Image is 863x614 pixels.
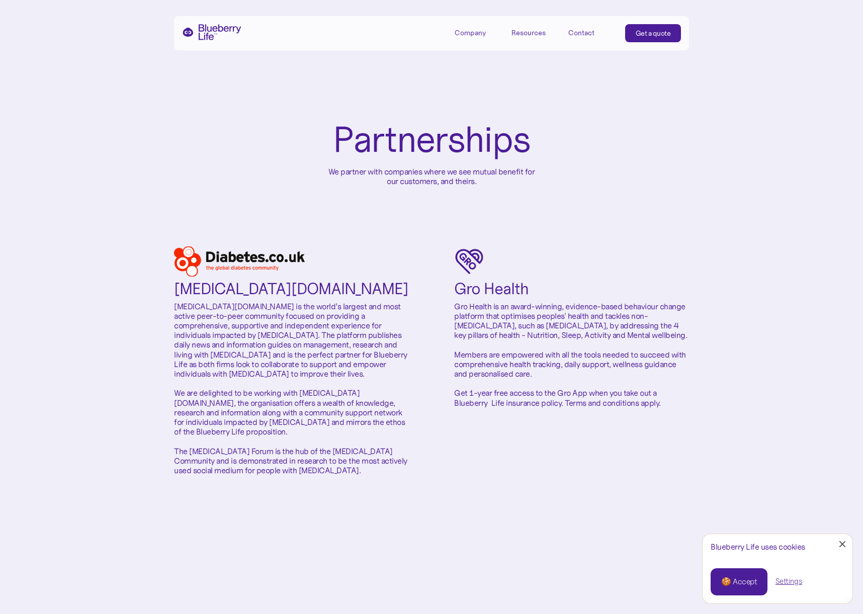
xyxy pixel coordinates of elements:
p: We partner with companies where we see mutual benefit for our customers, and theirs. [326,167,537,186]
a: Contact [568,24,614,41]
div: Blueberry Life uses cookies [711,542,844,552]
a: Get a quote [625,24,681,42]
a: Close Cookie Popup [832,534,852,554]
h1: Partnerships [333,121,531,159]
a: Settings [775,576,802,587]
div: Company [455,24,500,41]
div: Resources [511,24,557,41]
div: Contact [568,29,594,37]
h2: [MEDICAL_DATA][DOMAIN_NAME] [174,281,408,298]
h2: Gro Health [454,281,529,298]
p: Gro Health is an award-winning, evidence-based behaviour change platform that optimises peoples' ... [454,302,689,408]
div: Get a quote [636,28,671,38]
div: 🍪 Accept [721,576,757,587]
a: home [182,24,241,40]
p: [MEDICAL_DATA][DOMAIN_NAME] is the world’s largest and most active peer-to-peer community focused... [174,302,409,476]
a: 🍪 Accept [711,568,767,595]
div: Resources [511,29,546,37]
div: Company [455,29,486,37]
